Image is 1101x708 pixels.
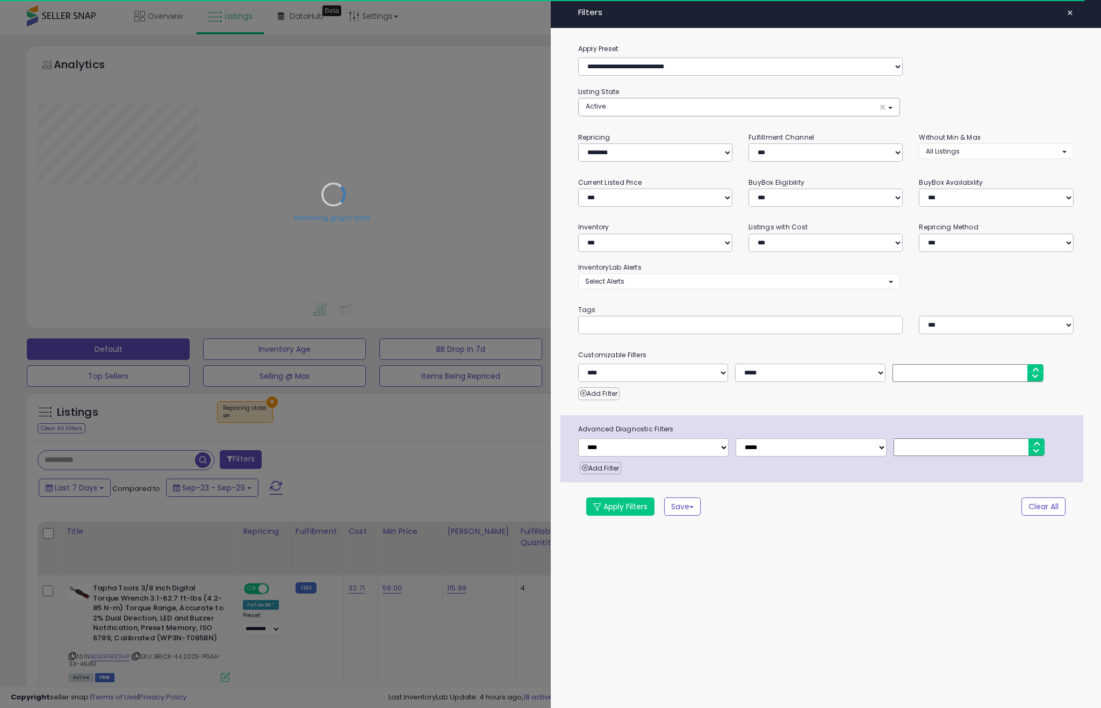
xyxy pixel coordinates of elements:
small: Listing State [578,87,620,96]
button: Save [664,497,701,516]
button: Select Alerts [578,273,900,289]
button: Add Filter [578,387,620,400]
button: All Listings [919,143,1073,159]
button: Apply Filters [586,497,654,516]
h4: Filters [578,8,1074,17]
small: Fulfillment Channel [749,133,814,142]
small: Customizable Filters [570,349,1082,361]
button: Active × [579,98,899,116]
small: Listings with Cost [749,222,808,232]
button: Clear All [1021,497,1066,516]
span: × [879,102,886,113]
small: BuyBox Availability [919,178,983,187]
span: Advanced Diagnostic Filters [570,423,1083,435]
button: × [1062,5,1078,20]
span: All Listings [926,147,960,156]
small: Tags [570,304,1082,316]
small: Without Min & Max [919,133,981,142]
button: Add Filter [580,462,621,475]
div: Retrieving graph data.. [294,213,373,222]
span: × [1067,5,1074,20]
small: BuyBox Eligibility [749,178,804,187]
label: Apply Preset: [570,43,1082,55]
small: Repricing Method [919,222,978,232]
